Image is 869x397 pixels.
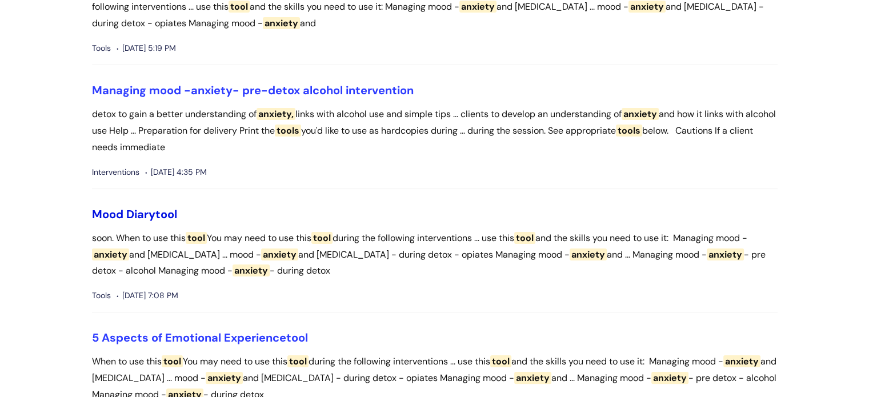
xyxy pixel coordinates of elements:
span: tool [162,355,183,367]
span: anxiety [628,1,666,13]
span: anxiety [459,1,496,13]
span: Tools [92,288,111,303]
span: anxiety [651,372,688,384]
span: tools [616,125,642,137]
span: anxiety [723,355,760,367]
span: [DATE] 5:19 PM [117,41,176,55]
p: soon. When to use this You may need to use this during the following interventions ... use this a... [92,230,778,279]
span: tool [287,355,309,367]
span: anxiety [92,248,129,260]
span: tool [311,232,333,244]
span: anxiety [206,372,243,384]
a: Managing mood -anxiety- pre-detox alcohol intervention [92,83,414,98]
a: Mood Diarytool [92,207,177,222]
p: detox to gain a better understanding of links with alcohol use and simple tips ... clients to dev... [92,106,778,155]
span: tool [155,207,177,222]
span: anxiety [707,248,744,260]
a: 5 Aspects of Emotional Experiencetool [92,330,308,345]
span: anxiety [570,248,607,260]
span: tool [286,330,308,345]
span: anxiety [622,108,659,120]
span: tool [490,355,511,367]
span: [DATE] 7:08 PM [117,288,178,303]
span: Tools [92,41,111,55]
span: Interventions [92,165,139,179]
span: anxiety, [257,108,295,120]
span: tools [275,125,301,137]
span: tool [514,232,535,244]
span: tool [229,1,250,13]
span: anxiety [261,248,298,260]
span: anxiety [514,372,551,384]
span: anxiety [233,264,270,276]
span: anxiety [263,17,300,29]
span: tool [186,232,207,244]
span: [DATE] 4:35 PM [145,165,207,179]
span: anxiety [191,83,233,98]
